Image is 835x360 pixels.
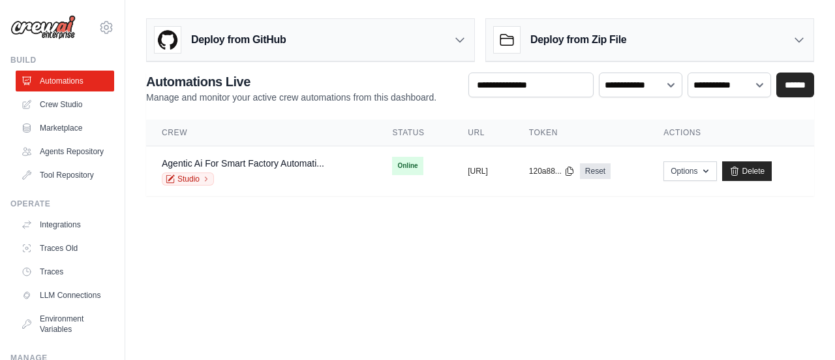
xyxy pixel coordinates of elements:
[530,32,626,48] h3: Deploy from Zip File
[16,141,114,162] a: Agents Repository
[452,120,513,146] th: URL
[16,214,114,235] a: Integrations
[16,118,114,139] a: Marketplace
[10,55,114,65] div: Build
[162,172,214,186] a: Studio
[529,166,575,176] button: 120a88...
[146,73,436,91] h2: Automations Live
[722,161,772,181] a: Delete
[146,120,376,146] th: Crew
[513,120,648,146] th: Token
[162,158,324,169] a: Agentic Ai For Smart Factory Automati...
[10,199,114,209] div: Operate
[16,165,114,186] a: Tool Repository
[16,238,114,259] a: Traces Old
[16,71,114,91] a: Automations
[16,285,114,306] a: LLM Connections
[191,32,286,48] h3: Deploy from GitHub
[376,120,452,146] th: Status
[155,27,181,53] img: GitHub Logo
[16,308,114,340] a: Environment Variables
[392,157,423,175] span: Online
[146,91,436,104] p: Manage and monitor your active crew automations from this dashboard.
[580,163,611,179] a: Reset
[16,94,114,115] a: Crew Studio
[10,15,76,40] img: Logo
[16,261,114,282] a: Traces
[648,120,814,146] th: Actions
[663,161,716,181] button: Options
